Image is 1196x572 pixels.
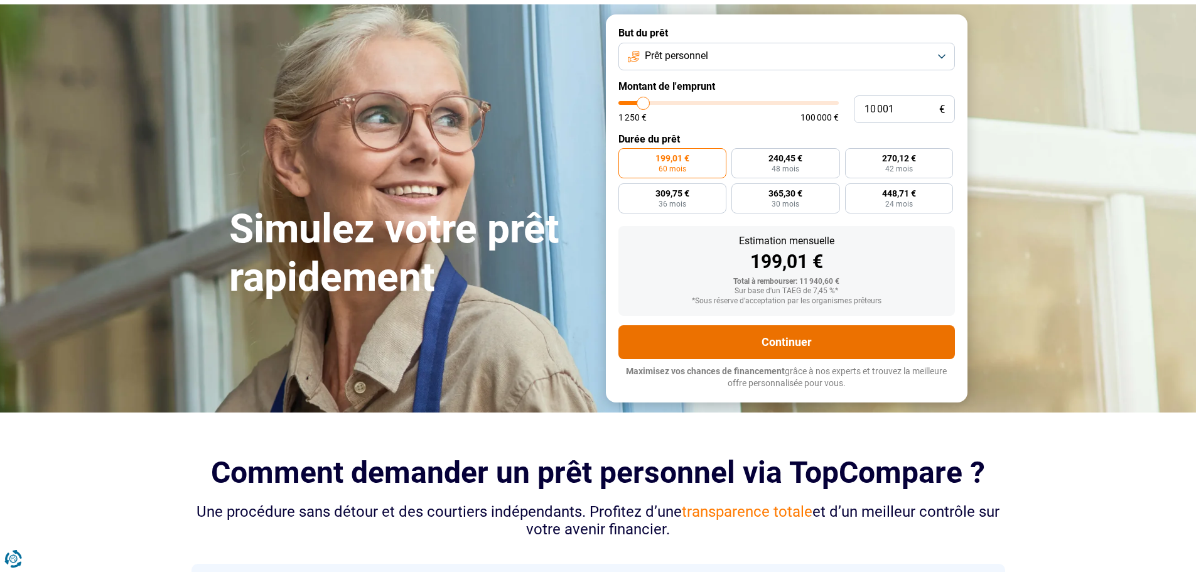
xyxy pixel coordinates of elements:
span: 36 mois [659,200,686,208]
span: 240,45 € [768,154,802,163]
label: But du prêt [618,27,955,39]
span: 100 000 € [800,113,839,122]
label: Montant de l'emprunt [618,80,955,92]
span: 448,71 € [882,189,916,198]
span: 42 mois [885,165,913,173]
span: 30 mois [772,200,799,208]
span: 199,01 € [655,154,689,163]
span: 270,12 € [882,154,916,163]
span: 60 mois [659,165,686,173]
div: Total à rembourser: 11 940,60 € [628,278,945,286]
span: transparence totale [682,503,812,521]
span: 1 250 € [618,113,647,122]
span: 365,30 € [768,189,802,198]
div: Sur base d'un TAEG de 7,45 %* [628,287,945,296]
span: € [939,104,945,115]
h2: Comment demander un prêt personnel via TopCompare ? [191,455,1005,490]
button: Continuer [618,325,955,359]
div: *Sous réserve d'acceptation par les organismes prêteurs [628,297,945,306]
span: 24 mois [885,200,913,208]
label: Durée du prêt [618,133,955,145]
div: Estimation mensuelle [628,236,945,246]
h1: Simulez votre prêt rapidement [229,205,591,302]
p: grâce à nos experts et trouvez la meilleure offre personnalisée pour vous. [618,365,955,390]
button: Prêt personnel [618,43,955,70]
div: Une procédure sans détour et des courtiers indépendants. Profitez d’une et d’un meilleur contrôle... [191,503,1005,539]
span: Prêt personnel [645,49,708,63]
span: 48 mois [772,165,799,173]
span: Maximisez vos chances de financement [626,366,785,376]
div: 199,01 € [628,252,945,271]
span: 309,75 € [655,189,689,198]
